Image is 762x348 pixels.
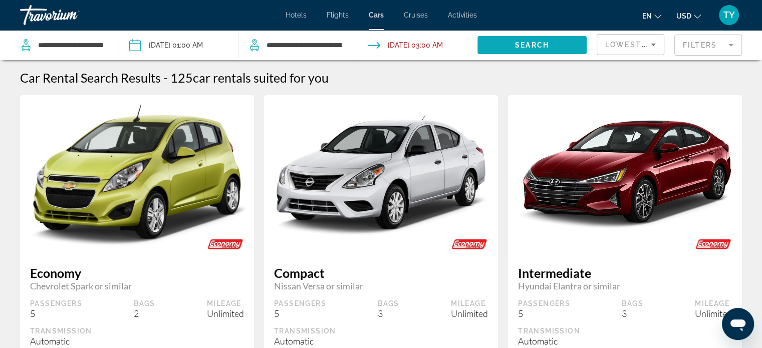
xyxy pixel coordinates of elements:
div: Transmission [30,326,244,335]
button: Change language [642,9,661,23]
span: - [163,70,168,85]
div: Bags [622,299,643,308]
img: ECONOMY [440,233,498,255]
div: Unlimited [451,308,488,319]
div: Unlimited [695,308,732,319]
img: ECONOMY [684,233,742,255]
span: Chevrolet Spark or similar [30,280,244,291]
div: Automatic [30,335,244,346]
div: 5 [274,308,326,319]
a: Activities [448,11,477,19]
span: Compact [274,265,488,280]
a: Cruises [404,11,428,19]
button: Change currency [676,9,701,23]
div: Automatic [518,335,732,346]
span: USD [676,12,691,20]
span: car rentals suited for you [193,70,329,85]
div: Passengers [518,299,570,308]
span: Lowest Price [605,41,669,49]
div: Transmission [274,326,488,335]
div: 5 [518,308,570,319]
a: Hotels [286,11,307,19]
span: Intermediate [518,265,732,280]
span: Nissan Versa or similar [274,280,488,291]
span: Economy [30,265,244,280]
a: Flights [327,11,349,19]
div: Bags [134,299,155,308]
div: 3 [622,308,643,319]
span: Search [515,41,549,49]
button: Search [477,36,587,54]
mat-select: Sort by [605,39,656,51]
span: TY [723,10,735,20]
img: primary.png [20,88,254,263]
div: Bags [378,299,399,308]
div: Mileage [207,299,244,308]
span: en [642,12,652,20]
h1: Car Rental Search Results [20,70,161,85]
iframe: Button to launch messaging window [722,308,754,340]
span: Hyundai Elantra or similar [518,280,732,291]
button: Pickup date: Oct 12, 2025 01:00 AM [129,30,203,60]
div: Transmission [518,326,732,335]
button: User Menu [716,5,742,26]
div: Automatic [274,335,488,346]
button: Filter [674,34,742,56]
a: Cars [369,11,384,19]
div: 3 [378,308,399,319]
h2: 125 [170,70,329,85]
a: Travorium [20,2,120,28]
div: 2 [134,308,155,319]
div: 5 [30,308,82,319]
img: primary.png [264,109,498,242]
div: Mileage [695,299,732,308]
img: ECONOMY [196,233,254,255]
div: Passengers [274,299,326,308]
div: Unlimited [207,308,244,319]
div: Mileage [451,299,488,308]
img: primary.png [508,115,742,236]
button: Drop-off date: Oct 18, 2025 03:00 AM [368,30,443,60]
div: Passengers [30,299,82,308]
